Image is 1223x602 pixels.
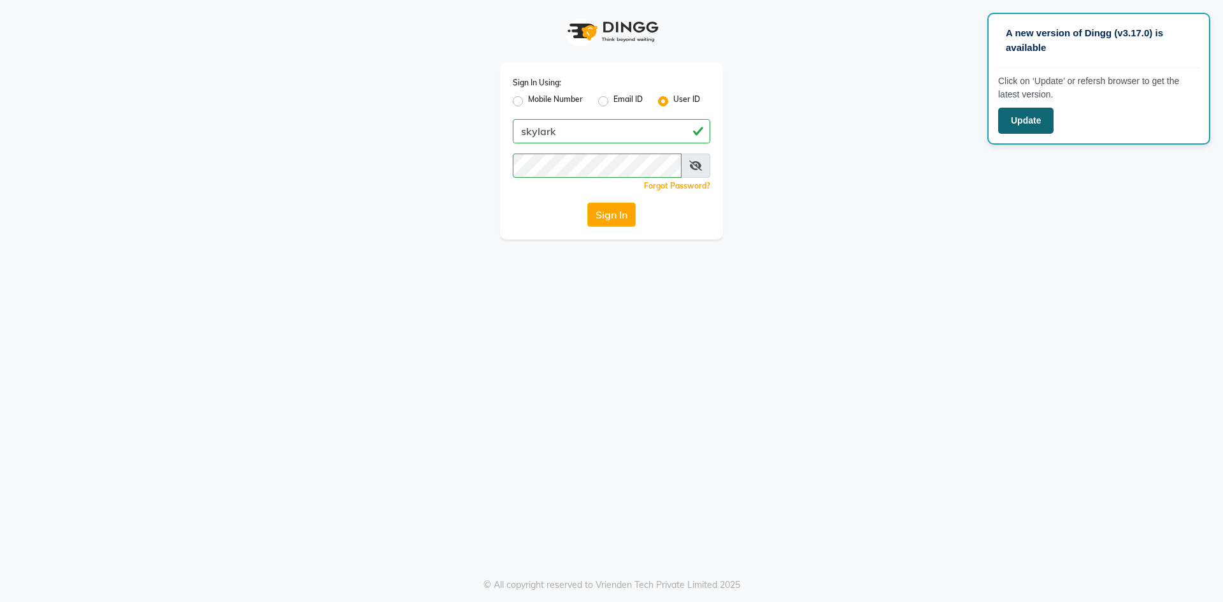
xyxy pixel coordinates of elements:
p: A new version of Dingg (v3.17.0) is available [1006,26,1192,55]
button: Sign In [587,203,636,227]
label: Mobile Number [528,94,583,109]
p: Click on ‘Update’ or refersh browser to get the latest version. [998,75,1199,101]
label: Sign In Using: [513,77,561,89]
input: Username [513,119,710,143]
label: Email ID [613,94,643,109]
button: Update [998,108,1054,134]
a: Forgot Password? [644,181,710,190]
label: User ID [673,94,700,109]
img: logo1.svg [561,13,662,50]
input: Username [513,154,682,178]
